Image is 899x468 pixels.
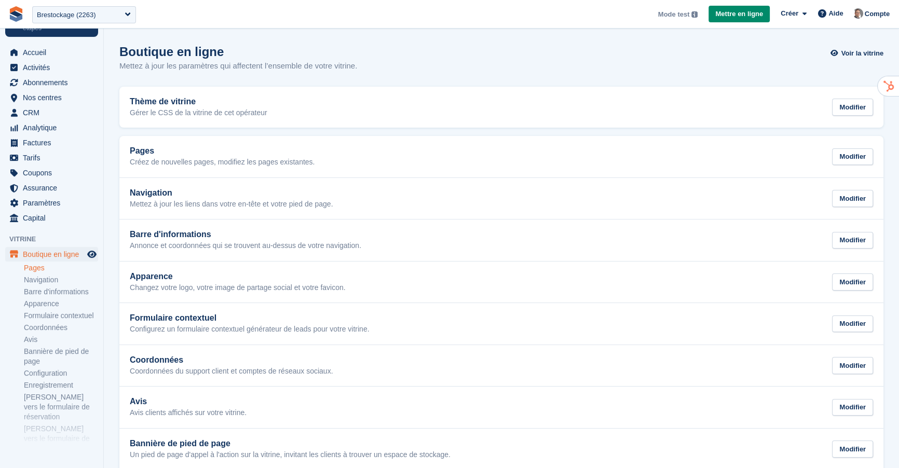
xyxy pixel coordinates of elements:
[24,424,98,453] a: [PERSON_NAME] vers le formulaire de devis
[8,6,24,22] img: stora-icon-8386f47178a22dfd0bd8f6a31ec36ba5ce8667c1dd55bd0f319d3a0aa187defe.svg
[130,450,451,460] p: Un pied de page d'appel à l'action sur la vitrine, invitant les clients à trouver un espace de st...
[119,136,883,177] a: Pages Créez de nouvelles pages, modifiez les pages existantes. Modifier
[130,325,369,334] p: Configurez un formulaire contextuel générateur de leads pour votre vitrine.
[23,105,85,120] span: CRM
[841,48,883,59] span: Voir la vitrine
[24,275,98,285] a: Navigation
[5,166,98,180] a: menu
[709,6,770,23] a: Mettre en ligne
[832,315,873,333] div: Modifier
[130,272,346,281] h2: Apparence
[832,441,873,458] div: Modifier
[24,263,98,273] a: Pages
[9,234,103,244] span: Vitrine
[130,408,247,418] p: Avis clients affichés sur votre vitrine.
[130,188,333,198] h2: Navigation
[24,335,98,345] a: Avis
[119,60,357,72] p: Mettez à jour les paramètres qui affectent l’ensemble de votre vitrine.
[5,45,98,60] a: menu
[23,196,85,210] span: Paramètres
[23,90,85,105] span: Nos centres
[23,75,85,90] span: Abonnements
[130,146,315,156] h2: Pages
[130,230,361,239] h2: Barre d'informations
[24,287,98,297] a: Barre d'informations
[691,11,698,18] img: icon-info-grey-7440780725fd019a000dd9b08b2336e03edf1995a4989e88bcd33f0948082b44.svg
[24,380,98,390] a: Enregistrement
[865,9,890,19] span: Compte
[5,120,98,135] a: menu
[5,75,98,90] a: menu
[130,158,315,167] p: Créez de nouvelles pages, modifiez les pages existantes.
[86,248,98,260] a: Boutique d'aperçu
[832,190,873,207] div: Modifier
[24,323,98,333] a: Coordonnées
[119,261,883,303] a: Apparence Changez votre logo, votre image de partage social et votre favicon. Modifier
[24,392,98,422] a: [PERSON_NAME] vers le formulaire de réservation
[24,347,98,366] a: Bannière de pied de page
[5,150,98,165] a: menu
[832,357,873,374] div: Modifier
[23,135,85,150] span: Factures
[23,247,85,261] span: Boutique en ligne
[5,247,98,261] a: menu
[23,181,85,195] span: Assurance
[130,241,361,251] p: Annonce et coordonnées qui se trouvent au-dessus de votre navigation.
[853,8,863,19] img: Sebastien Bonnier
[130,397,247,406] h2: Avis
[130,97,267,106] h2: Thème de vitrine
[130,355,333,365] h2: Coordonnées
[658,9,690,20] span: Mode test
[119,219,883,261] a: Barre d'informations Annonce et coordonnées qui se trouvent au-dessus de votre navigation. Modifier
[781,8,798,19] span: Créer
[5,181,98,195] a: menu
[130,283,346,293] p: Changez votre logo, votre image de partage social et votre favicon.
[119,178,883,219] a: Navigation Mettez à jour les liens dans votre en-tête et votre pied de page. Modifier
[119,387,883,428] a: Avis Avis clients affichés sur votre vitrine. Modifier
[130,200,333,209] p: Mettez à jour les liens dans votre en-tête et votre pied de page.
[130,313,369,323] h2: Formulaire contextuel
[24,311,98,321] a: Formulaire contextuel
[832,148,873,166] div: Modifier
[832,99,873,116] div: Modifier
[119,87,883,128] a: Thème de vitrine Gérer le CSS de la vitrine de cet opérateur Modifier
[715,9,763,19] span: Mettre en ligne
[130,439,451,448] h2: Bannière de pied de page
[828,8,843,19] span: Aide
[5,60,98,75] a: menu
[5,90,98,105] a: menu
[24,368,98,378] a: Configuration
[833,45,883,62] a: Voir la vitrine
[119,303,883,345] a: Formulaire contextuel Configurez un formulaire contextuel générateur de leads pour votre vitrine....
[23,150,85,165] span: Tarifs
[24,299,98,309] a: Apparence
[832,232,873,249] div: Modifier
[37,10,96,20] div: Brestockage (2263)
[832,273,873,291] div: Modifier
[5,135,98,150] a: menu
[23,60,85,75] span: Activités
[5,196,98,210] a: menu
[130,108,267,118] p: Gérer le CSS de la vitrine de cet opérateur
[832,399,873,416] div: Modifier
[130,367,333,376] p: Coordonnées du support client et comptes de réseaux sociaux.
[5,105,98,120] a: menu
[119,345,883,387] a: Coordonnées Coordonnées du support client et comptes de réseaux sociaux. Modifier
[23,120,85,135] span: Analytique
[23,211,85,225] span: Capital
[5,211,98,225] a: menu
[23,166,85,180] span: Coupons
[23,45,85,60] span: Accueil
[119,45,357,59] h1: Boutique en ligne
